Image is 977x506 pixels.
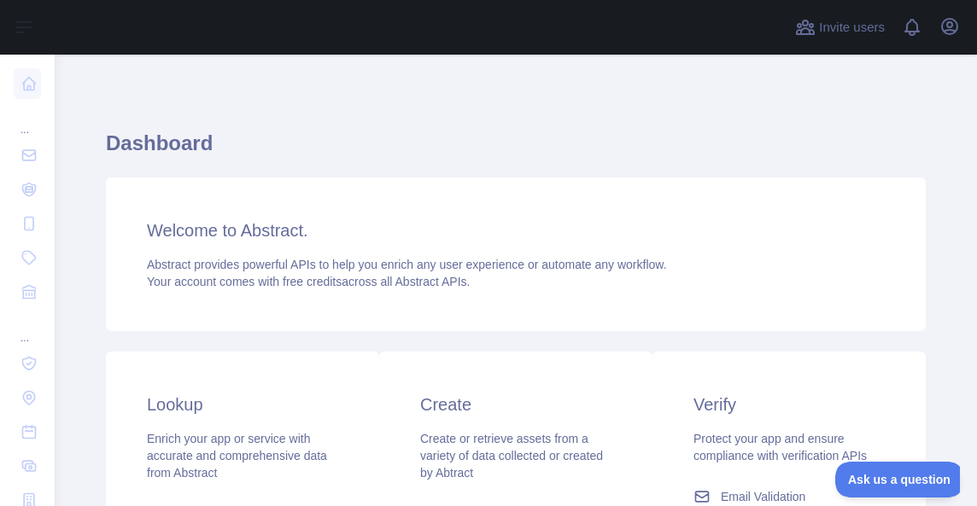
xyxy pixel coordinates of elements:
span: Protect your app and ensure compliance with verification APIs [693,432,867,462]
button: Invite users [792,14,888,41]
span: Invite users [819,18,885,38]
span: Email Validation [721,488,805,505]
span: Your account comes with across all Abstract APIs. [147,275,470,288]
h1: Dashboard [106,130,926,171]
span: Abstract provides powerful APIs to help you enrich any user experience or automate any workflow. [147,258,667,271]
h3: Lookup [147,393,338,416]
span: Create or retrieve assets from a variety of data collected or created by Abtract [420,432,603,480]
h3: Create [420,393,611,416]
span: free credits [283,275,342,288]
span: Enrich your app or service with accurate and comprehensive data from Abstract [147,432,327,480]
div: ... [14,102,41,137]
h3: Welcome to Abstract. [147,218,885,242]
iframe: Toggle Customer Support [835,462,960,497]
h3: Verify [693,393,885,416]
div: ... [14,311,41,345]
